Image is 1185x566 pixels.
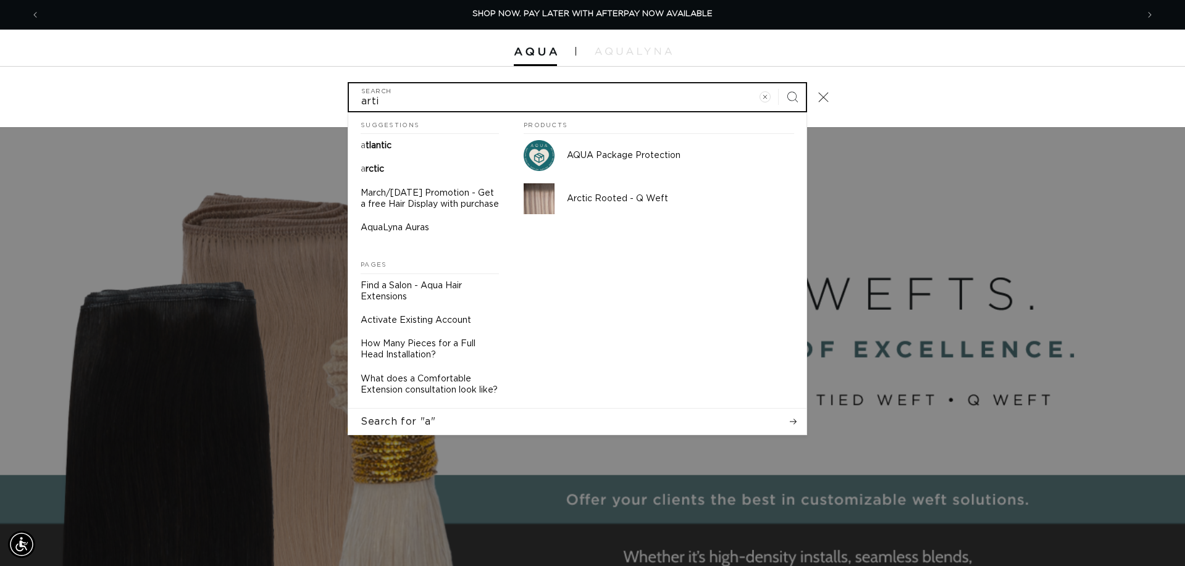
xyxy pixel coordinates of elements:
span: Search for "a" [361,415,435,428]
p: arctic [361,164,384,175]
a: How Many Pieces for a Full Head Installation? [348,332,511,367]
button: Search [779,83,806,110]
p: March/[DATE] Promotion - Get a free Hair Display with purchase [361,188,499,210]
span: rctic [366,165,384,173]
a: AQUA Package Protection [511,134,806,177]
a: Find a Salon - Aqua Hair Extensions [348,274,511,309]
p: atlantic [361,140,392,151]
button: Next announcement [1136,3,1163,27]
h2: Products [524,112,794,135]
h2: Pages [361,252,499,274]
a: arctic [348,157,511,181]
button: Clear search term [752,83,779,110]
span: tlantic [366,141,392,150]
div: Accessibility Menu [8,531,35,558]
a: Arctic Rooted - Q Weft [511,177,806,220]
h2: Suggestions [361,112,499,135]
span: SHOP NOW. PAY LATER WITH AFTERPAY NOW AVAILABLE [472,10,713,18]
a: atlantic [348,134,511,157]
button: Previous announcement [22,3,49,27]
img: aqualyna.com [595,48,672,55]
p: AQUA Package Protection [567,150,794,161]
mark: a [361,141,366,150]
button: Close [810,83,837,110]
a: What does a Comfortable Extension consultation look like? [348,367,511,402]
p: AquaLyna Auras [361,222,429,233]
a: March/[DATE] Promotion - Get a free Hair Display with purchase [348,181,511,216]
p: Find a Salon - Aqua Hair Extensions [361,280,499,302]
p: What does a Comfortable Extension consultation look like? [361,373,499,396]
p: How Many Pieces for a Full Head Installation? [361,338,499,360]
a: AquaLyna Auras [348,216,511,239]
input: Search [349,83,806,111]
img: AQUA Package Protection [524,140,555,171]
a: Activate Existing Account [348,309,511,332]
img: Aqua Hair Extensions [514,48,557,56]
mark: a [361,165,366,173]
img: Arctic Rooted - Q Weft [524,183,555,214]
p: Activate Existing Account [361,315,471,326]
p: Arctic Rooted - Q Weft [567,193,794,204]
